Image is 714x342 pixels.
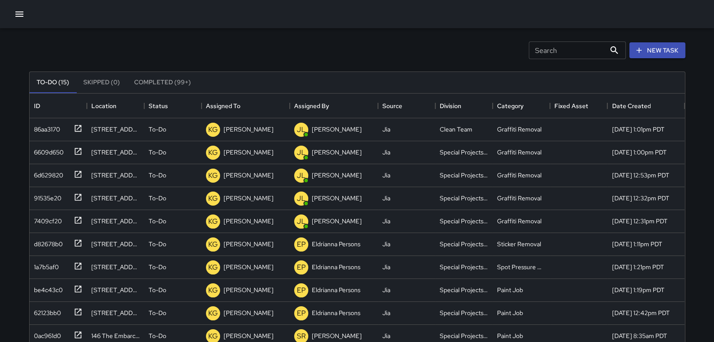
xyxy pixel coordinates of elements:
div: Date Created [612,94,650,118]
p: [PERSON_NAME] [312,171,362,180]
div: 9/26/2025, 1:01pm PDT [612,125,664,134]
p: [PERSON_NAME] [224,331,273,340]
div: Special Projects Team [440,148,488,157]
p: [PERSON_NAME] [224,308,273,317]
div: 592 Pacific Avenue [91,308,140,317]
button: Completed (99+) [127,72,198,93]
p: [PERSON_NAME] [312,148,362,157]
div: 7409cf20 [30,213,62,225]
div: Jia [382,286,390,294]
p: To-Do [149,263,166,271]
div: 91535e20 [30,190,61,203]
div: Special Projects Team [440,286,488,294]
div: Division [435,94,493,118]
p: To-Do [149,148,166,157]
div: Assigned To [206,94,240,118]
p: Eldrianna Persons [312,286,360,294]
div: 6609d650 [30,144,64,157]
p: [PERSON_NAME] [224,171,273,180]
div: Jia [382,125,390,134]
div: 146 The Embarcadero [91,331,140,340]
p: [PERSON_NAME] [312,217,362,225]
div: Graffiti Removal [497,217,542,225]
div: 9/18/2025, 8:35am PDT [612,331,667,340]
div: 1 Balance Street [91,148,140,157]
div: 1a7b5af0 [30,259,59,271]
p: [PERSON_NAME] [224,148,273,157]
div: Paint Job [497,308,523,317]
div: Special Projects Team [440,240,488,248]
p: [PERSON_NAME] [312,125,362,134]
div: Paint Job [497,286,523,294]
p: KG [208,170,218,181]
p: To-Do [149,171,166,180]
button: New Task [629,42,685,59]
div: 6d629820 [30,167,63,180]
p: KG [208,262,218,273]
p: [PERSON_NAME] [312,331,362,340]
p: [PERSON_NAME] [312,194,362,203]
p: JL [297,216,306,227]
div: Special Projects Team [440,331,488,340]
div: Graffiti Removal [497,148,542,157]
p: JL [297,170,306,181]
div: 9/23/2025, 12:42pm PDT [612,308,669,317]
p: To-Do [149,217,166,225]
div: 62123bb0 [30,305,61,317]
div: Status [149,94,168,118]
div: Paint Job [497,331,523,340]
div: 9/24/2025, 1:21pm PDT [612,263,664,271]
div: Jia [382,263,390,271]
div: Jia [382,171,390,180]
div: Assigned To [202,94,290,118]
p: To-Do [149,286,166,294]
div: 9/26/2025, 12:53pm PDT [612,171,669,180]
div: Source [382,94,402,118]
p: KG [208,147,218,158]
div: Source [378,94,435,118]
div: Special Projects Team [440,308,488,317]
div: Jia [382,217,390,225]
div: Date Created [607,94,684,118]
p: To-Do [149,331,166,340]
div: 800 Sansome Street [91,263,140,271]
div: be4c43c0 [30,282,63,294]
div: Location [87,94,144,118]
div: 9/26/2025, 1:00pm PDT [612,148,666,157]
p: SR [297,331,306,342]
button: Skipped (0) [76,72,127,93]
div: 86aa3170 [30,121,60,134]
p: To-Do [149,125,166,134]
div: Graffiti Removal [497,125,542,134]
p: [PERSON_NAME] [224,217,273,225]
div: Special Projects Team [440,171,488,180]
p: KG [208,193,218,204]
div: 9/26/2025, 12:32pm PDT [612,194,669,203]
div: Assigned By [290,94,378,118]
p: [PERSON_NAME] [224,240,273,248]
p: [PERSON_NAME] [224,125,273,134]
p: [PERSON_NAME] [224,194,273,203]
p: KG [208,239,218,250]
p: KG [208,331,218,342]
div: Location [91,94,116,118]
p: To-Do [149,240,166,248]
p: KG [208,285,218,296]
div: Category [493,94,550,118]
div: Division [440,94,461,118]
div: Graffiti Removal [497,194,542,203]
p: To-Do [149,194,166,203]
p: KG [208,124,218,135]
p: KG [208,308,218,319]
div: 345 Sansome Street [91,194,140,203]
div: Special Projects Team [440,217,488,225]
p: JL [297,147,306,158]
p: [PERSON_NAME] [224,286,273,294]
p: EP [297,308,306,319]
p: [PERSON_NAME] [224,263,273,271]
div: 727 Sansome Street [91,286,140,294]
div: Assigned By [294,94,329,118]
div: 853-857 Montgomery Street [91,171,140,180]
p: EP [297,262,306,273]
div: 1 Balance Street [91,125,140,134]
